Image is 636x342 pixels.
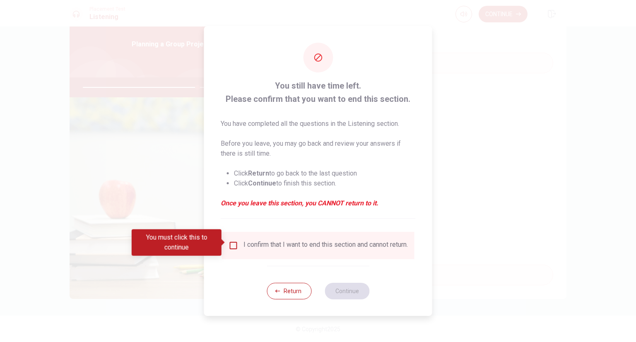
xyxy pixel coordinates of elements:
button: Continue [325,283,369,299]
em: Once you leave this section, you CANNOT return to it. [221,198,416,208]
li: Click to go back to the last question [234,169,416,178]
strong: Return [248,169,269,177]
div: I confirm that I want to end this section and cannot return. [243,241,408,250]
strong: Continue [248,179,276,187]
button: Return [267,283,311,299]
p: Before you leave, you may go back and review your answers if there is still time. [221,139,416,159]
div: You must click this to continue [132,229,222,256]
span: You still have time left. Please confirm that you want to end this section. [221,79,416,106]
span: You must click this to continue [229,241,238,250]
p: You have completed all the questions in the Listening section. [221,119,416,129]
li: Click to finish this section. [234,178,416,188]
